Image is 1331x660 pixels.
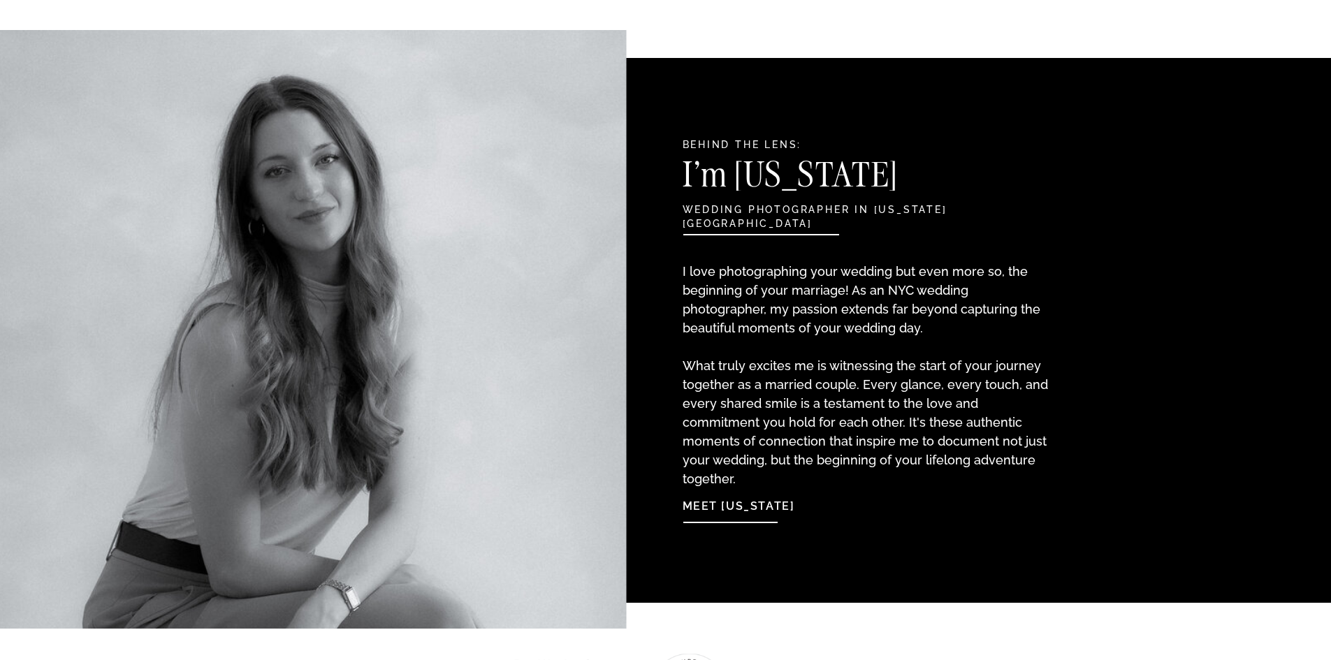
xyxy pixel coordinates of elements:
[683,488,834,518] a: Meet [US_STATE]
[683,203,980,219] h2: wedding photographer in [US_STATE][GEOGRAPHIC_DATA]
[683,262,1052,460] p: I love photographing your wedding but even more so, the beginning of your marriage! As an NYC wed...
[683,138,980,154] h2: Behind the Lens:
[683,158,987,200] h3: I'm [US_STATE]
